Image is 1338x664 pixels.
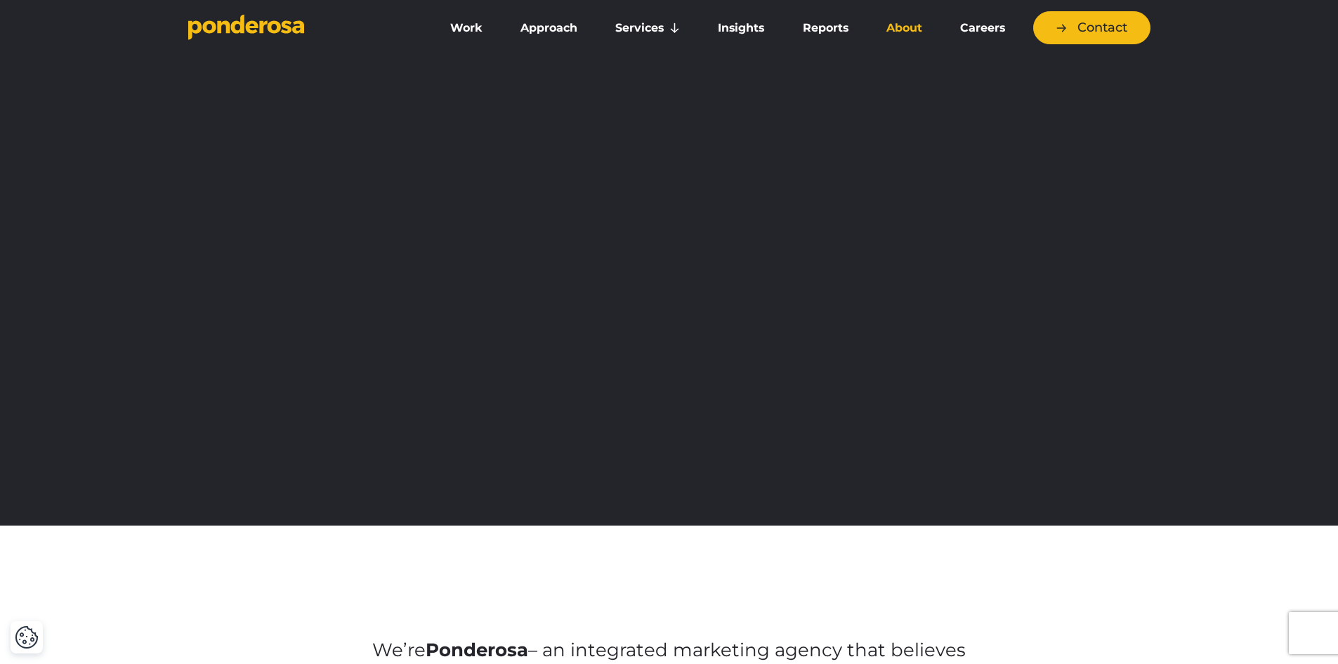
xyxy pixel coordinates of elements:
[787,13,865,43] a: Reports
[702,13,780,43] a: Insights
[15,625,39,649] button: Cookie Settings
[188,14,413,42] a: Go to homepage
[426,639,528,661] strong: Ponderosa
[599,13,696,43] a: Services
[944,13,1021,43] a: Careers
[870,13,938,43] a: About
[434,13,499,43] a: Work
[504,13,593,43] a: Approach
[15,625,39,649] img: Revisit consent button
[1033,11,1150,44] a: Contact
